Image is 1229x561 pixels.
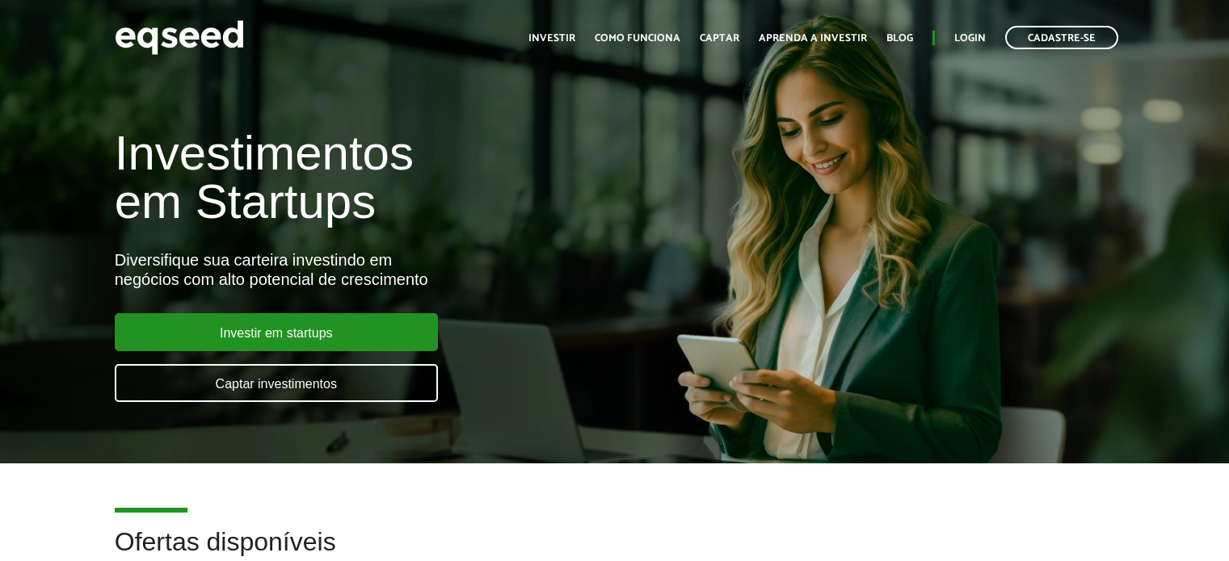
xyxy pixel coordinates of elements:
[115,16,244,59] img: EqSeed
[528,33,575,44] a: Investir
[115,129,705,226] h1: Investimentos em Startups
[115,250,705,289] div: Diversifique sua carteira investindo em negócios com alto potencial de crescimento
[1005,26,1118,49] a: Cadastre-se
[115,313,438,351] a: Investir em startups
[115,364,438,402] a: Captar investimentos
[759,33,867,44] a: Aprenda a investir
[954,33,986,44] a: Login
[595,33,680,44] a: Como funciona
[886,33,913,44] a: Blog
[700,33,739,44] a: Captar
